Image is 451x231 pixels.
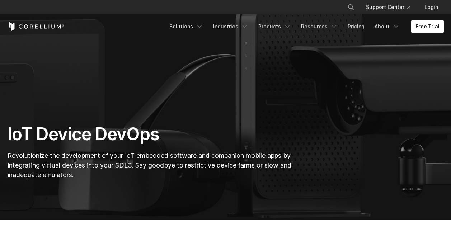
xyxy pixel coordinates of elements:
[165,20,207,33] a: Solutions
[8,123,293,145] h1: IoT Device DevOps
[8,152,291,179] span: Revolutionize the development of your IoT embedded software and companion mobile apps by integrat...
[297,20,342,33] a: Resources
[165,20,444,33] div: Navigation Menu
[8,22,65,31] a: Corellium Home
[411,20,444,33] a: Free Trial
[343,20,369,33] a: Pricing
[370,20,404,33] a: About
[419,1,444,14] a: Login
[209,20,253,33] a: Industries
[344,1,357,14] button: Search
[339,1,444,14] div: Navigation Menu
[360,1,416,14] a: Support Center
[254,20,295,33] a: Products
